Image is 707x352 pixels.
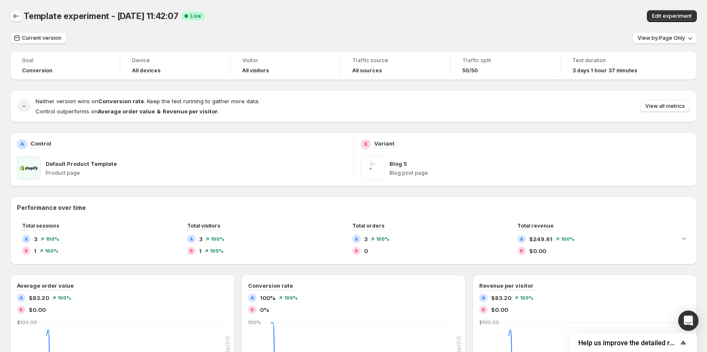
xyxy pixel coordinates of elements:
[389,159,407,168] p: Blog 5
[242,56,328,75] a: VisitorAll visitors
[22,67,52,74] span: Conversion
[98,108,155,115] strong: Average order value
[678,232,690,244] button: Expand chart
[24,11,179,21] span: Template experiment - [DATE] 11:42:07
[578,339,678,347] span: Help us improve the detailed report for A/B campaigns
[132,67,160,74] h4: All devices
[355,248,358,253] h2: B
[645,103,685,110] span: View all metrics
[462,67,478,74] span: 50/50
[29,294,49,302] span: $83.20
[251,307,254,312] h2: B
[163,108,218,115] strong: Revenue per visitor
[572,67,637,74] span: 3 days 1 hour 37 minutes
[260,305,269,314] span: 0%
[482,295,485,300] h2: A
[17,156,41,180] img: Default Product Template
[352,56,438,75] a: Traffic sourceAll sources
[242,57,328,64] span: Visitor
[529,235,552,243] span: $249.61
[578,338,688,348] button: Show survey - Help us improve the detailed report for A/B campaigns
[248,281,293,290] h3: Conversion rate
[632,32,697,44] button: View by:Page Only
[389,170,690,176] p: Blog post page
[462,57,548,64] span: Traffic split
[199,247,202,255] span: 1
[242,67,269,74] h4: All visitors
[364,141,367,148] h2: B
[482,307,485,312] h2: B
[678,311,699,331] div: Open Intercom Messenger
[187,223,220,229] span: Total visitors
[355,236,358,242] h2: A
[22,57,108,64] span: Goal
[22,223,59,229] span: Total sessions
[190,236,193,242] h2: A
[36,108,219,115] span: Control outperforms on .
[520,236,523,242] h2: A
[25,248,28,253] h2: B
[260,294,276,302] span: 100%
[352,57,438,64] span: Traffic source
[132,57,218,64] span: Device
[284,295,298,300] span: 100 %
[352,67,382,74] h4: All sources
[479,281,533,290] h3: Revenue per visitor
[157,108,161,115] strong: &
[199,235,202,243] span: 3
[364,235,367,243] span: 3
[132,56,218,75] a: DeviceAll devices
[19,295,23,300] h2: A
[364,247,368,255] span: 0
[520,295,533,300] span: 100 %
[640,100,690,112] button: View all metrics
[491,305,508,314] span: $0.00
[561,236,574,242] span: 100 %
[529,247,546,255] span: $0.00
[45,248,58,253] span: 100 %
[10,32,66,44] button: Current version
[251,295,254,300] h2: A
[376,236,389,242] span: 100 %
[17,203,690,212] h2: Performance over time
[10,10,22,22] button: Back
[491,294,511,302] span: $83.20
[46,236,59,242] span: 100 %
[22,102,25,110] h2: -
[25,236,28,242] h2: A
[572,56,659,75] a: Test duration3 days 1 hour 37 minutes
[30,139,51,148] p: Control
[374,139,395,148] p: Variant
[647,10,697,22] button: Edit experiment
[191,13,201,19] span: Live
[210,248,224,253] span: 100 %
[46,159,117,168] p: Default Product Template
[352,223,384,229] span: Total orders
[34,235,37,243] span: 3
[248,319,261,325] text: 100%
[34,247,36,255] span: 1
[46,170,347,176] p: Product page
[572,57,659,64] span: Test duration
[98,98,144,104] strong: Conversion rate
[190,248,193,253] h2: B
[17,281,74,290] h3: Average order value
[19,307,23,312] h2: B
[638,35,685,41] span: View by: Page Only
[58,295,71,300] span: 100 %
[20,141,24,148] h2: A
[22,56,108,75] a: GoalConversion
[462,56,548,75] a: Traffic split50/50
[517,223,554,229] span: Total revenue
[520,248,523,253] h2: B
[29,305,46,314] span: $0.00
[361,156,384,180] img: Blog 5
[17,319,37,325] text: $100.00
[211,236,224,242] span: 100 %
[22,35,61,41] span: Current version
[36,98,260,104] span: Neither version wins on . Keep the test running to gather more data.
[479,319,499,325] text: $100.00
[652,13,692,19] span: Edit experiment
